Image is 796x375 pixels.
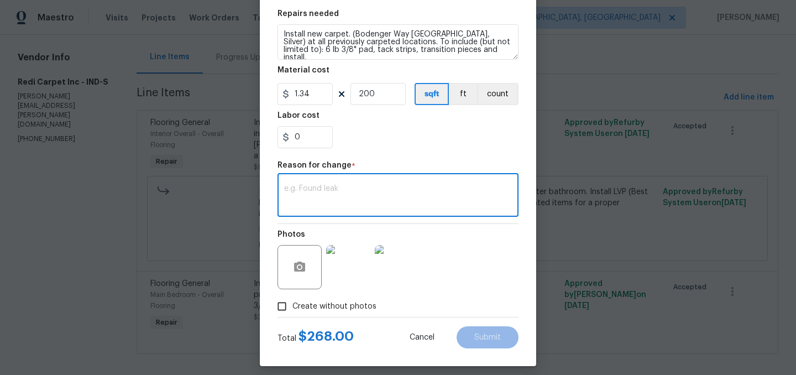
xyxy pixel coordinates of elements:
[277,66,329,74] h5: Material cost
[392,326,452,348] button: Cancel
[277,112,320,119] h5: Labor cost
[298,330,354,343] span: $ 268.00
[277,162,352,169] h5: Reason for change
[292,301,376,312] span: Create without photos
[277,231,305,238] h5: Photos
[277,10,339,18] h5: Repairs needed
[415,83,449,105] button: sqft
[477,83,519,105] button: count
[277,24,519,60] textarea: Install new carpet. (Bodenger Way [GEOGRAPHIC_DATA], Silver) at all previously carpeted locations...
[474,334,501,342] span: Submit
[277,331,354,344] div: Total
[457,326,519,348] button: Submit
[410,334,434,342] span: Cancel
[449,83,477,105] button: ft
